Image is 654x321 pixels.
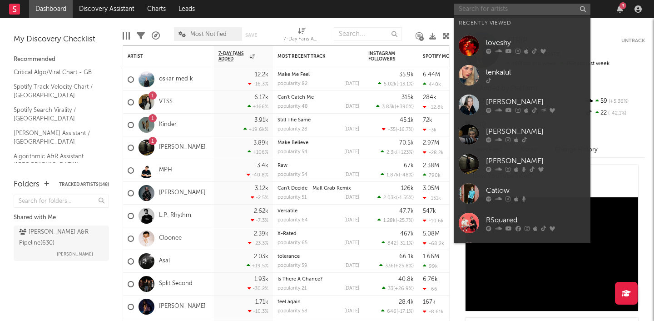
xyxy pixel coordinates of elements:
div: 1.93k [254,276,268,282]
div: [DATE] [344,172,359,177]
a: Make Believe [277,140,308,145]
a: [PERSON_NAME] [454,149,590,179]
div: 66.1k [399,254,414,260]
a: [PERSON_NAME] [454,120,590,149]
span: -48 % [400,173,412,178]
div: [DATE] [344,218,359,223]
div: +19.5 % [247,263,268,269]
div: [PERSON_NAME] [486,155,586,166]
div: tolerance [277,254,359,259]
div: popularity: 82 [277,81,307,86]
div: 35.9k [399,72,414,78]
div: 59 [585,95,645,107]
span: +123 % [397,150,412,155]
a: Spotify Search Virality / [GEOGRAPHIC_DATA] [14,105,100,124]
span: 336 [385,264,394,269]
div: [DATE] [344,263,359,268]
div: feel again [277,300,359,305]
div: +19.6k % [243,126,268,132]
div: My Discovery Checklist [14,34,109,45]
div: popularity: 64 [277,218,308,223]
button: 3 [617,5,623,13]
div: -40.8 % [247,172,268,178]
div: -28.2k [423,150,444,155]
div: Is There A Chance? [277,277,359,282]
div: ( ) [376,104,414,110]
a: oskar med k [159,75,193,83]
div: 22 [585,107,645,119]
div: Raw [277,163,359,168]
div: A&R Pipeline [152,23,160,49]
span: 1.28k [383,218,396,223]
div: 3.89k [253,140,268,146]
span: -25.7 % [397,218,412,223]
div: 7-Day Fans Added (7-Day Fans Added) [283,23,320,49]
div: loveshy [486,37,586,48]
a: [PERSON_NAME] [159,189,206,197]
div: popularity: 28 [277,127,307,132]
div: Edit Columns [123,23,130,49]
div: [PERSON_NAME] [486,126,586,137]
div: -8.61k [423,309,444,315]
div: [DATE] [344,81,359,86]
span: Most Notified [190,31,227,37]
div: 2.38M [423,163,439,169]
a: Critical Algo/Viral Chart - GB [14,67,100,77]
a: Spotify Track Velocity Chart / [GEOGRAPHIC_DATA] [14,82,100,100]
a: Algorithmic A&R Assistant ([GEOGRAPHIC_DATA]) [14,151,100,170]
div: Recommended [14,54,109,65]
div: Spotify Monthly Listeners [423,54,491,59]
a: [PERSON_NAME] [454,90,590,120]
div: popularity: 51 [277,195,307,200]
div: ( ) [381,172,414,178]
div: [DATE] [344,309,359,314]
div: -12.8k [423,104,443,110]
div: ( ) [382,126,414,132]
div: popularity: 54 [277,150,307,155]
span: -1.55 % [397,196,412,201]
div: popularity: 65 [277,241,307,246]
div: 167k [423,299,436,305]
div: 6.76k [423,276,438,282]
a: Can't Catch Me [277,95,314,100]
div: popularity: 59 [277,263,307,268]
a: Can't Decide - Mall Grab Remix [277,186,351,191]
a: Make Me Feel [277,72,310,77]
div: [DATE] [344,195,359,200]
div: Can't Catch Me [277,95,359,100]
span: +25.8 % [395,264,412,269]
div: ( ) [381,149,414,155]
div: 547k [423,208,436,214]
a: MPH [159,166,172,174]
div: [DATE] [344,241,359,246]
div: popularity: 21 [277,286,307,291]
input: Search... [334,27,402,41]
div: [PERSON_NAME] A&R Pipeline ( 630 ) [19,227,101,249]
div: 440k [423,81,441,87]
div: -7.3 % [251,217,268,223]
div: 12.2k [255,72,268,78]
div: Make Believe [277,140,359,145]
div: 67k [404,163,414,169]
a: Raw [277,163,287,168]
div: 40.8k [398,276,414,282]
div: Make Me Feel [277,72,359,77]
div: [PERSON_NAME] [486,96,586,107]
div: Folders [14,179,40,190]
span: +390 % [396,105,412,110]
a: feel again [277,300,301,305]
div: -68.2k [423,241,444,246]
span: -16.7 % [397,127,412,132]
div: 6.17k [254,95,268,100]
div: Catlow [486,185,586,196]
div: Can't Decide - Mall Grab Remix [277,186,359,191]
span: 33 [388,286,393,291]
a: Is There A Chance? [277,277,322,282]
div: 2.03k [254,254,268,260]
div: ( ) [378,81,414,87]
div: -66 [423,286,437,292]
a: loveshy [454,31,590,60]
div: RSquared [486,215,586,226]
div: popularity: 58 [277,309,307,314]
span: -13.1 % [398,82,412,87]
